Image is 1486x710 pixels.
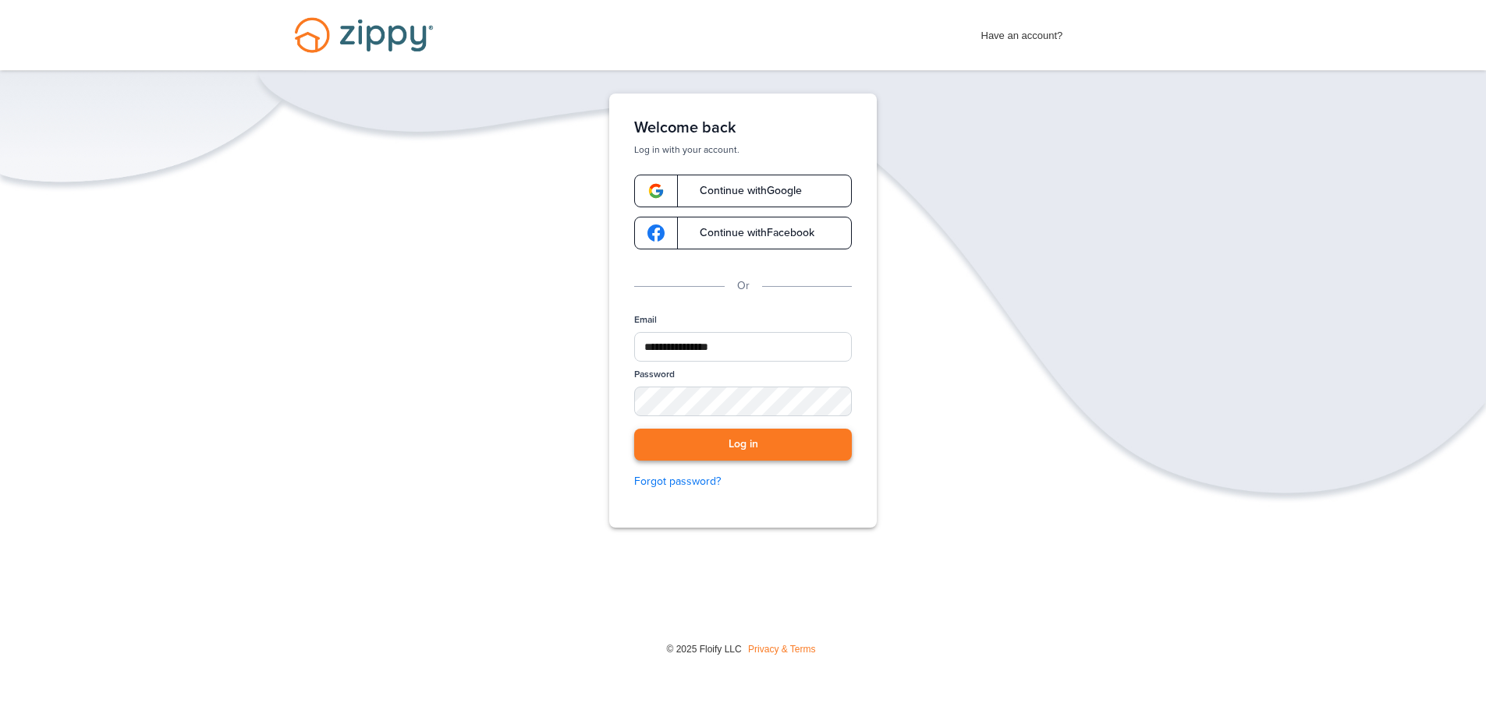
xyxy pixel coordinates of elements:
span: Continue with Facebook [684,228,814,238]
span: © 2025 Floify LLC [666,644,741,655]
input: Password [634,387,852,416]
a: Forgot password? [634,473,852,490]
img: google-logo [647,182,665,200]
span: Continue with Google [684,185,802,196]
label: Email [634,313,657,327]
span: Have an account? [981,19,1063,44]
p: Or [737,277,750,295]
button: Log in [634,429,852,461]
label: Password [634,368,675,381]
h1: Welcome back [634,118,852,137]
a: google-logoContinue withFacebook [634,217,852,249]
input: Email [634,332,852,362]
img: google-logo [647,224,665,242]
a: Privacy & Terms [748,644,815,655]
p: Log in with your account. [634,143,852,156]
a: google-logoContinue withGoogle [634,175,852,207]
